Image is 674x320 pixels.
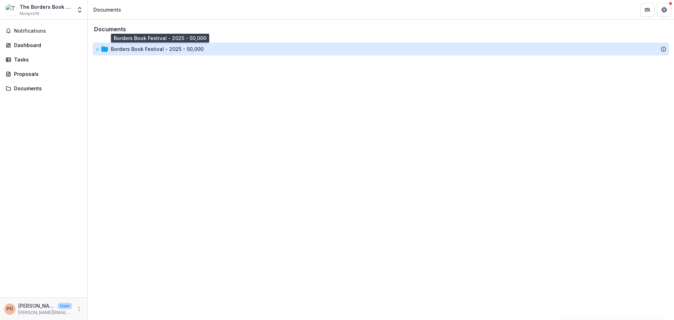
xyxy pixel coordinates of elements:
[3,54,85,65] a: Tasks
[111,45,204,53] div: Borders Book Festival - 2025 - 50,000
[93,6,121,13] div: Documents
[3,68,85,80] a: Proposals
[14,28,82,34] span: Notifications
[640,3,654,17] button: Partners
[20,11,39,17] span: Nonprofit
[75,305,83,313] button: More
[14,70,79,78] div: Proposals
[20,3,72,11] div: The Borders Book Festival
[93,43,669,55] div: Borders Book Festival - 2025 - 50,000
[91,5,124,15] nav: breadcrumb
[58,303,72,309] p: User
[7,307,13,311] div: Paula Ogilvie
[18,302,55,309] p: [PERSON_NAME]
[14,41,79,49] div: Dashboard
[94,26,126,33] h3: Documents
[3,83,85,94] a: Documents
[6,4,17,15] img: The Borders Book Festival
[75,3,85,17] button: Open entity switcher
[657,3,671,17] button: Get Help
[3,25,85,37] button: Notifications
[14,56,79,63] div: Tasks
[14,85,79,92] div: Documents
[18,309,72,316] p: [PERSON_NAME][EMAIL_ADDRESS][DOMAIN_NAME]
[3,39,85,51] a: Dashboard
